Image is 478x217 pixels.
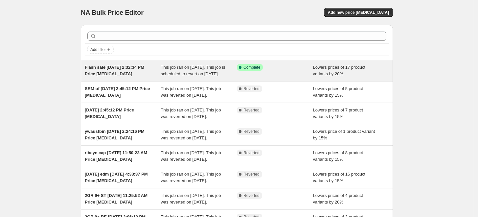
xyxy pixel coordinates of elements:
[85,129,145,140] span: ywaustbin [DATE] 2:24:16 PM Price [MEDICAL_DATA]
[313,150,363,162] span: Lowers prices of 8 product variants by 15%
[243,129,260,134] span: Reverted
[85,193,148,205] span: 2GR 9+ ST [DATE] 11:25:52 AM Price [MEDICAL_DATA]
[161,65,225,76] span: This job ran on [DATE]. This job is scheduled to revert on [DATE].
[313,193,363,205] span: Lowers prices of 4 product variants by 20%
[90,47,106,52] span: Add filter
[85,172,148,183] span: [DATE] edm [DATE] 4:33:37 PM Price [MEDICAL_DATA]
[161,193,221,205] span: This job ran on [DATE]. This job was reverted on [DATE].
[313,65,366,76] span: Lowers prices of 17 product variants by 20%
[243,193,260,198] span: Reverted
[313,172,366,183] span: Lowers prices of 16 product variants by 15%
[161,108,221,119] span: This job ran on [DATE]. This job was reverted on [DATE].
[161,86,221,98] span: This job ran on [DATE]. This job was reverted on [DATE].
[328,10,389,15] span: Add new price [MEDICAL_DATA]
[85,108,134,119] span: [DATE] 2:45:12 PM Price [MEDICAL_DATA]
[161,150,221,162] span: This job ran on [DATE]. This job was reverted on [DATE].
[243,150,260,156] span: Reverted
[243,65,260,70] span: Complete
[243,172,260,177] span: Reverted
[87,46,114,54] button: Add filter
[243,108,260,113] span: Reverted
[85,86,150,98] span: SRM of [DATE] 2:45:12 PM Price [MEDICAL_DATA]
[243,86,260,91] span: Reverted
[313,129,375,140] span: Lowers price of 1 product variant by 15%
[81,9,144,16] span: NA Bulk Price Editor
[313,86,363,98] span: Lowers prices of 5 product variants by 15%
[161,129,221,140] span: This job ran on [DATE]. This job was reverted on [DATE].
[85,65,144,76] span: Flash sale [DATE] 2:32:34 PM Price [MEDICAL_DATA]
[313,108,363,119] span: Lowers prices of 7 product variants by 15%
[324,8,393,17] button: Add new price [MEDICAL_DATA]
[161,172,221,183] span: This job ran on [DATE]. This job was reverted on [DATE].
[85,150,147,162] span: ribeye cap [DATE] 11:50:23 AM Price [MEDICAL_DATA]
